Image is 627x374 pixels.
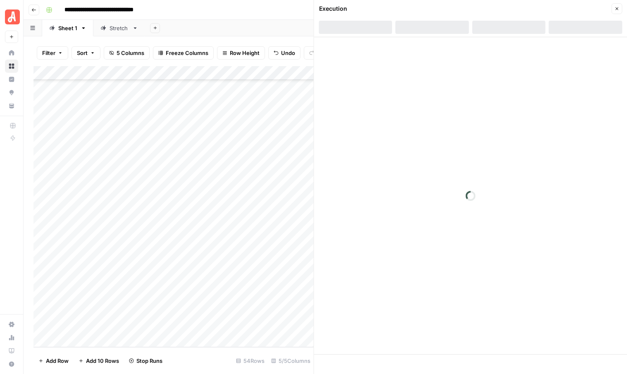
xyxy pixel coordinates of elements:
[124,354,167,367] button: Stop Runs
[46,357,69,365] span: Add Row
[5,99,18,112] a: Your Data
[117,49,144,57] span: 5 Columns
[5,344,18,357] a: Learning Hub
[5,73,18,86] a: Insights
[5,86,18,99] a: Opportunities
[217,46,265,60] button: Row Height
[233,354,268,367] div: 54 Rows
[136,357,162,365] span: Stop Runs
[42,49,55,57] span: Filter
[319,5,347,13] div: Execution
[5,7,18,27] button: Workspace: Angi
[104,46,150,60] button: 5 Columns
[86,357,119,365] span: Add 10 Rows
[58,24,77,32] div: Sheet 1
[74,354,124,367] button: Add 10 Rows
[5,331,18,344] a: Usage
[230,49,260,57] span: Row Height
[5,10,20,24] img: Angi Logo
[5,60,18,73] a: Browse
[268,354,314,367] div: 5/5 Columns
[93,20,145,36] a: Stretch
[5,46,18,60] a: Home
[5,357,18,371] button: Help + Support
[72,46,100,60] button: Sort
[37,46,68,60] button: Filter
[110,24,129,32] div: Stretch
[281,49,295,57] span: Undo
[5,318,18,331] a: Settings
[77,49,88,57] span: Sort
[33,354,74,367] button: Add Row
[268,46,300,60] button: Undo
[42,20,93,36] a: Sheet 1
[153,46,214,60] button: Freeze Columns
[166,49,208,57] span: Freeze Columns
